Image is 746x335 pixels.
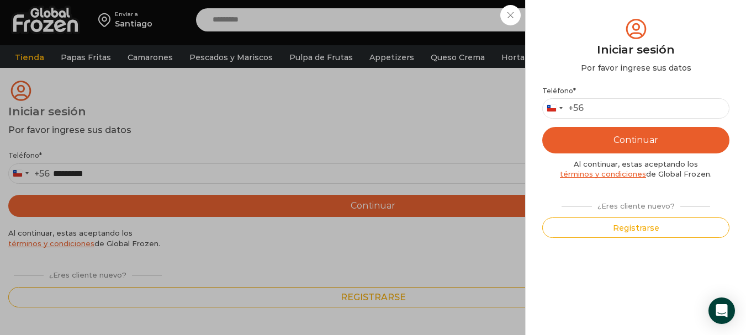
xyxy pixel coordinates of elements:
[568,103,584,114] div: +56
[542,127,729,153] button: Continuar
[542,62,729,73] div: Por favor ingrese sus datos
[542,87,729,95] label: Teléfono
[623,17,649,41] img: tabler-icon-user-circle.svg
[542,217,729,238] button: Registrarse
[542,41,729,58] div: Iniciar sesión
[560,169,646,178] a: términos y condiciones
[708,297,735,324] div: Open Intercom Messenger
[556,197,715,211] div: ¿Eres cliente nuevo?
[542,159,729,179] div: Al continuar, estas aceptando los de Global Frozen.
[543,99,584,118] button: Selected country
